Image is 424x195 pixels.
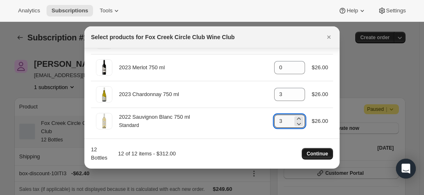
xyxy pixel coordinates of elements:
[333,5,371,16] button: Help
[51,7,88,14] span: Subscriptions
[323,31,335,43] button: Close
[18,7,40,14] span: Analytics
[312,117,328,125] div: $26.00
[91,146,109,162] div: 12 Bottles
[119,113,268,121] div: 2022 Sauvignon Blanc 750 ml
[312,63,328,72] div: $26.00
[119,63,268,72] div: 2023 Merlot 750 ml
[307,150,328,157] span: Continue
[100,7,112,14] span: Tools
[312,90,328,99] div: $26.00
[95,5,126,16] button: Tools
[396,159,416,179] div: Open Intercom Messenger
[13,5,45,16] button: Analytics
[91,33,235,41] h2: Select products for Fox Creek Circle Club Wine Club
[47,5,93,16] button: Subscriptions
[112,150,176,158] div: 12 of 12 items - $312.00
[347,7,358,14] span: Help
[119,122,139,128] small: Standard
[119,90,268,99] div: 2023 Chardonnay 750 ml
[386,7,406,14] span: Settings
[302,148,333,160] button: Continue
[373,5,411,16] button: Settings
